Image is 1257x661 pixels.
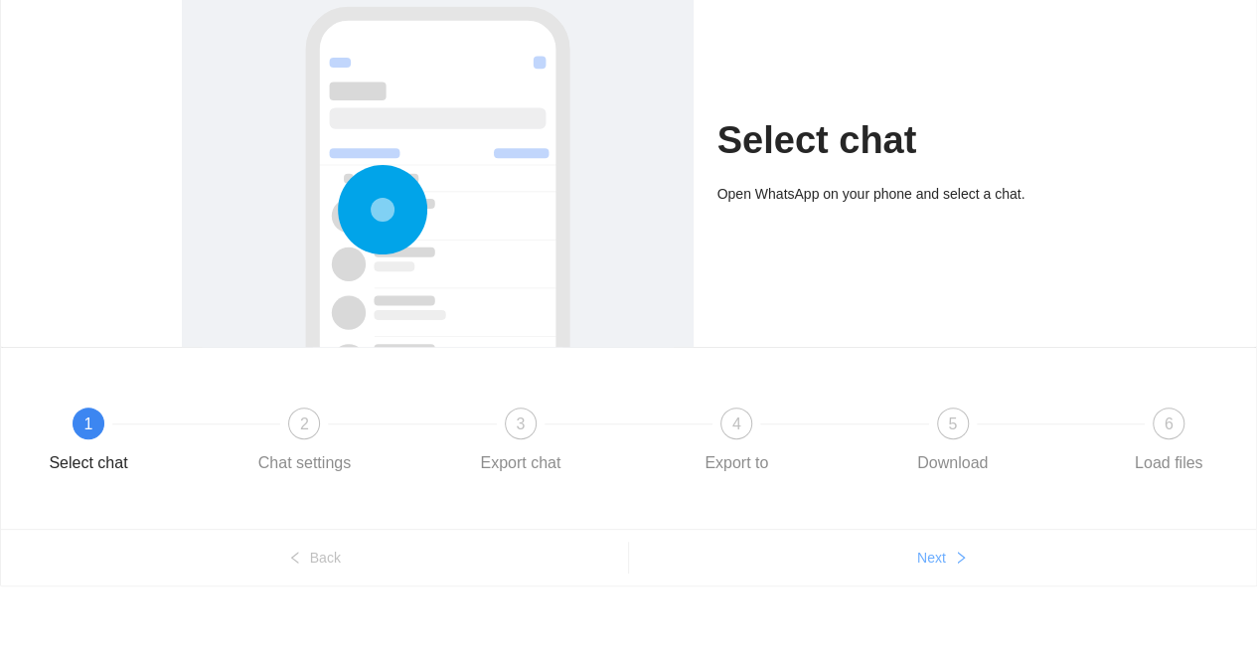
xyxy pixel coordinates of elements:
[300,415,309,432] span: 2
[516,415,525,432] span: 3
[732,415,741,432] span: 4
[31,408,246,479] div: 1Select chat
[84,415,93,432] span: 1
[49,447,127,479] div: Select chat
[917,447,988,479] div: Download
[705,447,768,479] div: Export to
[895,408,1111,479] div: 5Download
[717,117,1076,164] h1: Select chat
[954,551,968,567] span: right
[629,542,1257,574] button: Nextright
[246,408,462,479] div: 2Chat settings
[1165,415,1174,432] span: 6
[917,547,946,569] span: Next
[1111,408,1226,479] div: 6Load files
[1135,447,1203,479] div: Load files
[717,183,1076,205] div: Open WhatsApp on your phone and select a chat.
[679,408,894,479] div: 4Export to
[258,447,351,479] div: Chat settings
[463,408,679,479] div: 3Export chat
[1,542,628,574] button: leftBack
[480,447,560,479] div: Export chat
[948,415,957,432] span: 5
